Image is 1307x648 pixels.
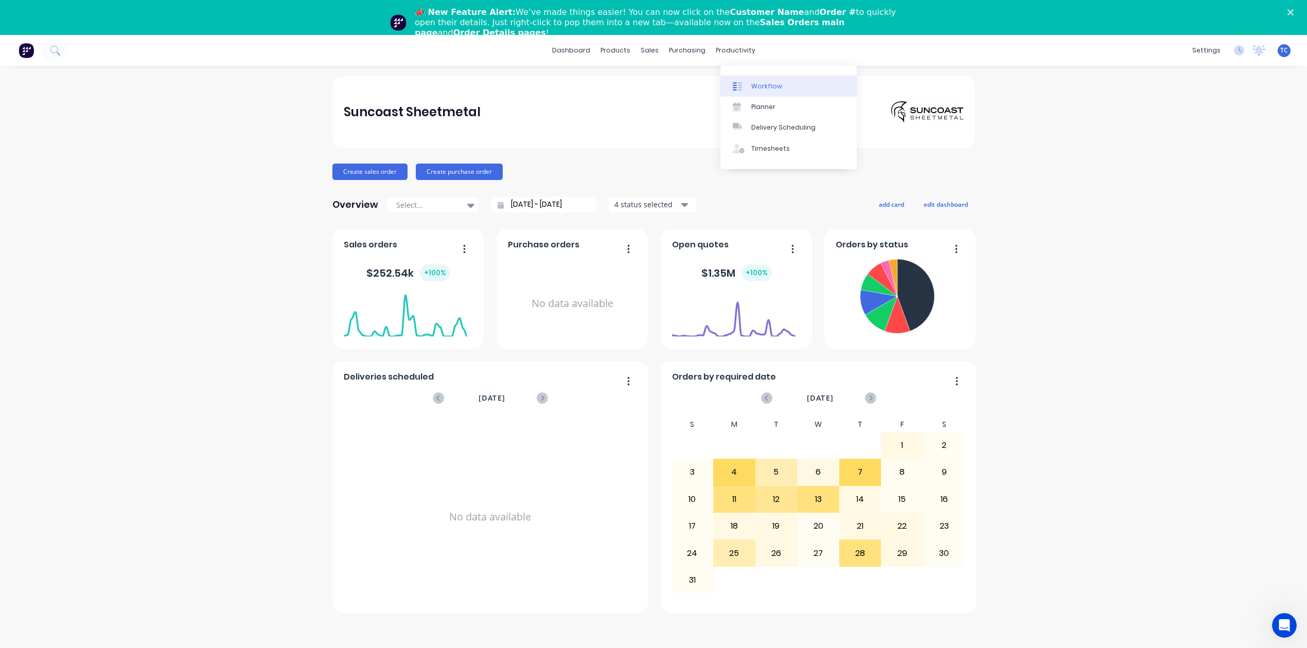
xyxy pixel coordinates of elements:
[917,197,975,211] button: edit dashboard
[595,43,635,58] div: products
[751,123,816,132] div: Delivery Scheduling
[924,433,965,458] div: 2
[924,459,965,485] div: 9
[807,392,834,404] span: [DATE]
[344,239,397,251] span: Sales orders
[730,7,804,17] b: Customer Name
[720,117,857,138] a: Delivery Scheduling
[798,513,839,539] div: 20
[714,487,755,512] div: 11
[479,392,505,404] span: [DATE]
[672,239,729,251] span: Open quotes
[839,417,881,432] div: T
[1187,43,1226,58] div: settings
[508,239,579,251] span: Purchase orders
[390,14,407,31] img: Profile image for Team
[924,513,965,539] div: 23
[924,540,965,566] div: 30
[701,264,772,281] div: $ 1.35M
[881,513,923,539] div: 22
[840,459,881,485] div: 7
[798,487,839,512] div: 13
[672,417,714,432] div: S
[720,97,857,117] a: Planner
[672,459,713,485] div: 3
[672,487,713,512] div: 10
[798,540,839,566] div: 27
[664,43,711,58] div: purchasing
[881,433,923,458] div: 1
[415,7,900,38] div: We’ve made things easier! You can now click on the and to quickly open their details. Just right-...
[881,487,923,512] div: 15
[720,76,857,96] a: Workflow
[751,102,775,112] div: Planner
[923,417,965,432] div: S
[547,43,595,58] a: dashboard
[755,417,798,432] div: T
[713,417,755,432] div: M
[820,7,856,17] b: Order #
[798,459,839,485] div: 6
[453,28,546,38] b: Order Details pages
[872,197,911,211] button: add card
[756,487,797,512] div: 12
[840,487,881,512] div: 14
[508,255,637,352] div: No data available
[614,199,679,210] div: 4 status selected
[881,417,923,432] div: F
[672,513,713,539] div: 17
[420,264,450,281] div: + 100 %
[840,513,881,539] div: 21
[797,417,839,432] div: W
[672,567,713,593] div: 31
[1287,9,1298,15] div: Close
[881,540,923,566] div: 29
[924,487,965,512] div: 16
[741,264,772,281] div: + 100 %
[1280,46,1288,55] span: TC
[415,17,844,38] b: Sales Orders main page
[714,540,755,566] div: 25
[332,164,408,180] button: Create sales order
[711,43,761,58] div: productivity
[840,540,881,566] div: 28
[366,264,450,281] div: $ 252.54k
[714,459,755,485] div: 4
[714,513,755,539] div: 18
[19,43,34,58] img: Factory
[751,144,790,153] div: Timesheets
[756,540,797,566] div: 26
[344,417,637,617] div: No data available
[332,194,378,215] div: Overview
[751,82,782,91] div: Workflow
[609,197,696,212] button: 4 status selected
[881,459,923,485] div: 8
[891,101,963,123] img: Suncoast Sheetmetal
[836,239,908,251] span: Orders by status
[672,540,713,566] div: 24
[344,102,481,122] div: Suncoast Sheetmetal
[1272,613,1297,638] iframe: Intercom live chat
[720,138,857,159] a: Timesheets
[756,513,797,539] div: 19
[415,7,516,17] b: 📣 New Feature Alert:
[756,459,797,485] div: 5
[416,164,503,180] button: Create purchase order
[635,43,664,58] div: sales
